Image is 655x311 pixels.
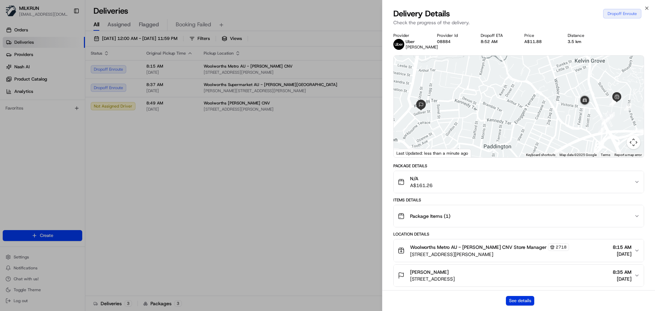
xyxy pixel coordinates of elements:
div: Dropoff ETA [481,33,513,38]
div: 14 [601,117,609,124]
span: [PERSON_NAME] [410,269,449,275]
button: Map camera controls [627,136,640,149]
a: Terms (opens in new tab) [601,153,610,157]
span: N/A [410,175,433,182]
span: [STREET_ADDRESS] [410,275,455,282]
span: Delivery Details [393,8,450,19]
div: 12 [610,98,617,105]
div: Package Details [393,163,644,169]
div: Distance [568,33,600,38]
div: 13 [607,112,615,119]
span: [DATE] [613,251,631,257]
span: 8:35 AM [613,269,631,275]
div: 3.5 km [568,39,600,44]
button: N/AA$161.26 [394,171,644,193]
a: Report a map error [614,153,642,157]
div: Price [524,33,557,38]
div: Provider [393,33,426,38]
div: 11 [609,98,617,106]
button: See details [506,296,534,306]
div: Items Details [393,197,644,203]
span: [STREET_ADDRESS][PERSON_NAME] [410,251,569,258]
button: 08884 [437,39,451,44]
span: A$161.26 [410,182,433,189]
div: Provider Id [437,33,470,38]
button: [PERSON_NAME][STREET_ADDRESS]8:35 AM[DATE] [394,265,644,286]
span: [DATE] [613,275,631,282]
span: Map data ©2025 Google [559,153,597,157]
div: 10 [624,103,631,111]
div: Last Updated: less than a minute ago [394,149,471,157]
span: Woolworths Metro AU - [PERSON_NAME] CNV Store Manager [410,244,547,251]
span: 2718 [556,244,567,250]
div: 8:52 AM [481,39,513,44]
p: Check the progress of the delivery. [393,19,644,26]
button: Woolworths Metro AU - [PERSON_NAME] CNV Store Manager2718[STREET_ADDRESS][PERSON_NAME]8:15 AM[DATE] [394,239,644,262]
span: [PERSON_NAME] [406,44,438,50]
img: Google [395,149,418,157]
div: 9 [598,126,606,133]
span: Uber [406,39,415,44]
button: Package Items (1) [394,205,644,227]
a: Open this area in Google Maps (opens a new window) [395,149,418,157]
span: Package Items ( 1 ) [410,213,450,220]
button: Keyboard shortcuts [526,153,555,157]
div: Location Details [393,231,644,237]
div: A$11.88 [524,39,557,44]
span: 8:15 AM [613,244,631,251]
img: uber-new-logo.jpeg [393,39,404,50]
